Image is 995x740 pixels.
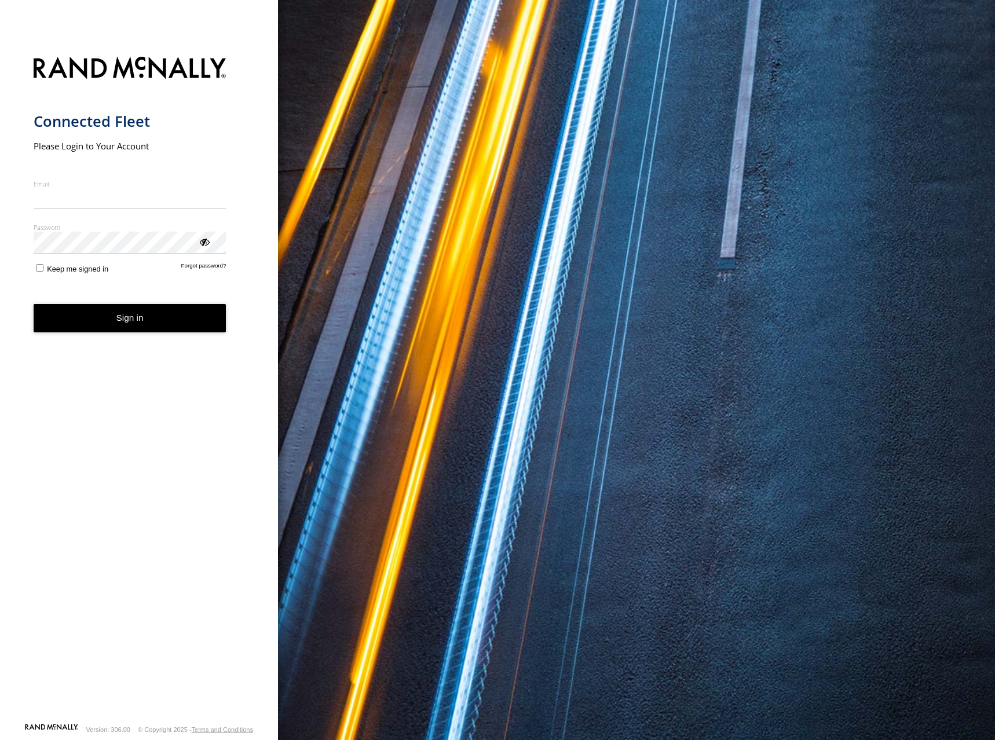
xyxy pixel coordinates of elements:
[36,264,43,272] input: Keep me signed in
[34,54,226,84] img: Rand McNally
[86,726,130,733] div: Version: 306.00
[34,223,226,232] label: Password
[34,179,226,188] label: Email
[34,112,226,131] h1: Connected Fleet
[25,724,78,735] a: Visit our Website
[34,304,226,332] button: Sign in
[138,726,253,733] div: © Copyright 2025 -
[34,140,226,152] h2: Please Login to Your Account
[47,265,108,273] span: Keep me signed in
[198,236,210,247] div: ViewPassword
[34,50,245,723] form: main
[181,262,226,273] a: Forgot password?
[192,726,253,733] a: Terms and Conditions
